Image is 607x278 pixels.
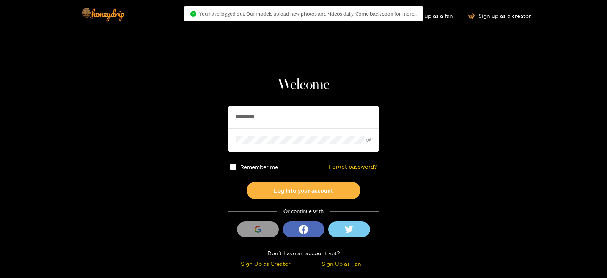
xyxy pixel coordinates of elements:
[228,207,379,216] div: Or continue with
[468,13,531,19] a: Sign up as a creator
[401,13,453,19] a: Sign up as a fan
[228,249,379,257] div: Don't have an account yet?
[190,11,196,17] span: check-circle
[240,164,278,170] span: Remember me
[305,259,377,268] div: Sign Up as Fan
[366,138,371,143] span: eye-invisible
[199,11,417,17] span: You have logged out. Our models upload new photos and videos daily. Come back soon for more..
[329,164,377,170] a: Forgot password?
[247,182,360,199] button: Log into your account
[228,76,379,94] h1: Welcome
[230,259,302,268] div: Sign Up as Creator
